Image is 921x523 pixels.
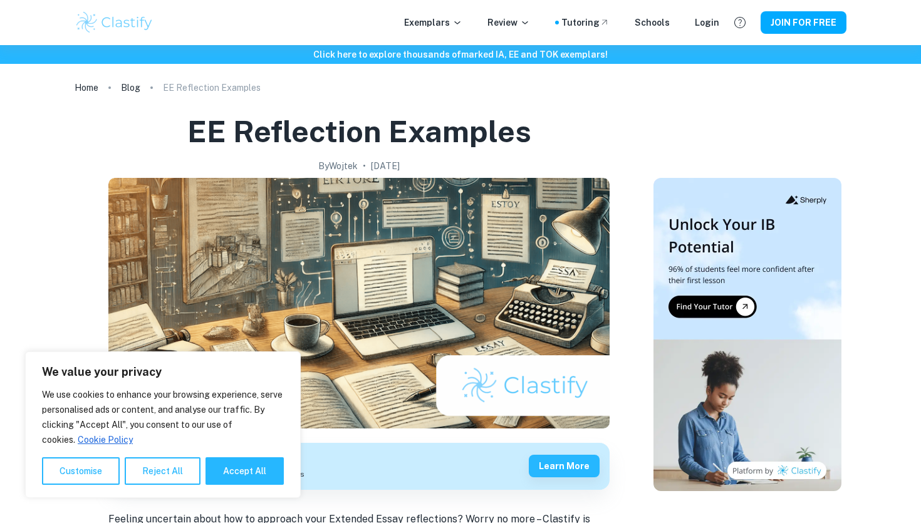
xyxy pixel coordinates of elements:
[371,159,400,173] h2: [DATE]
[187,111,531,152] h1: EE Reflection Examples
[42,387,284,447] p: We use cookies to enhance your browsing experience, serve personalised ads or content, and analys...
[25,351,301,498] div: We value your privacy
[363,159,366,173] p: •
[108,178,610,428] img: EE Reflection Examples cover image
[653,178,841,491] img: Thumbnail
[695,16,719,29] a: Login
[77,434,133,445] a: Cookie Policy
[75,10,154,35] img: Clastify logo
[206,457,284,485] button: Accept All
[487,16,530,29] p: Review
[108,443,610,490] a: Get feedback on yourEEMarked only by official IB examinersLearn more
[163,81,261,95] p: EE Reflection Examples
[404,16,462,29] p: Exemplars
[761,11,846,34] button: JOIN FOR FREE
[42,365,284,380] p: We value your privacy
[3,48,918,61] h6: Click here to explore thousands of marked IA, EE and TOK exemplars !
[729,12,751,33] button: Help and Feedback
[42,457,120,485] button: Customise
[635,16,670,29] a: Schools
[529,455,600,477] button: Learn more
[561,16,610,29] a: Tutoring
[125,457,200,485] button: Reject All
[121,79,140,96] a: Blog
[75,79,98,96] a: Home
[318,159,358,173] h2: By Wojtek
